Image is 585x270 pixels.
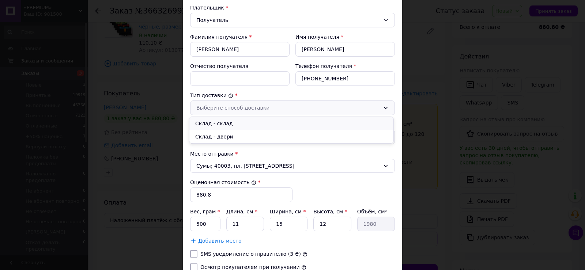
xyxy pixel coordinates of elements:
label: Вес, грам [190,209,220,214]
div: Объём, см³ [357,208,395,215]
label: Осмотр покупателем при получении [200,264,300,270]
label: Ширина, см [270,209,306,214]
div: Место отправки [190,150,395,157]
li: Склад - двери [189,130,393,143]
label: Оценочная стоимость [190,179,256,185]
div: Плательщик [190,4,395,11]
label: Имя получателя [295,34,339,40]
label: Длина, см [226,209,257,214]
div: Получатель [196,16,380,24]
label: SMS уведомление отправителю (3 ₴) [200,251,301,257]
li: Склад - склад [189,117,393,130]
label: Телефон получателя [295,63,352,69]
label: Отчество получателя [190,63,248,69]
div: Тип доставки [190,92,395,99]
span: Добавить место [198,238,242,244]
input: +380 [295,71,395,86]
label: Высота, см [313,209,347,214]
label: Фамилия получателя [190,34,248,40]
span: Сумы; 40003, пл. [STREET_ADDRESS] [196,162,380,170]
div: Выберите способ доставки [196,104,380,112]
